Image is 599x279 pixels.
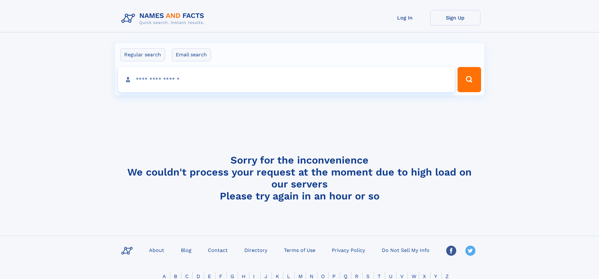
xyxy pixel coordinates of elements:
h4: Sorry for the inconvenience We couldn't process your request at the moment due to high load on ou... [119,154,480,202]
label: Email search [172,48,211,61]
img: Logo Names and Facts [119,10,209,27]
a: Log In [380,10,430,25]
img: Twitter [465,246,475,256]
a: Privacy Policy [329,245,368,254]
a: About [147,245,167,254]
a: Directory [242,245,270,254]
a: Sign Up [430,10,480,25]
a: Blog [178,245,194,254]
label: Regular search [120,48,165,61]
button: Search Button [458,67,481,92]
a: Contact [205,245,230,254]
input: search input [118,67,455,92]
a: Do Not Sell My Info [379,245,432,254]
img: Facebook [446,246,456,256]
a: Terms of Use [281,245,318,254]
